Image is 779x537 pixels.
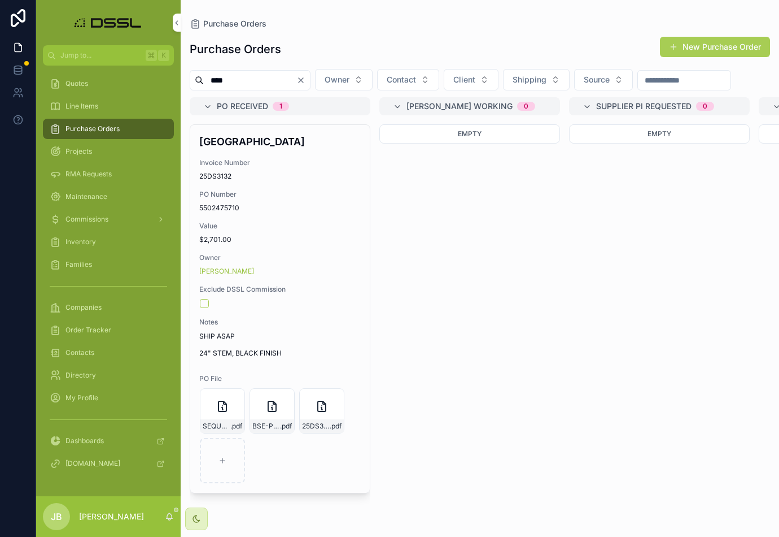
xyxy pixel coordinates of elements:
a: Inventory [43,232,174,252]
a: Line Items [43,96,174,116]
button: Select Button [574,69,633,90]
span: Purchase Orders [203,18,266,29]
span: Value [199,222,361,231]
div: 0 [524,102,528,111]
span: .pdf [230,422,242,431]
a: Purchase Orders [190,18,266,29]
p: 24" STEM, BLACK FINISH [199,348,361,358]
span: Shipping [513,74,546,85]
a: Dashboards [43,431,174,451]
span: Maintenance [65,192,107,201]
a: [PERSON_NAME] [199,267,254,276]
span: Empty [458,129,482,138]
span: Directory [65,371,96,380]
span: Purchase Orders [65,124,120,133]
span: RMA Requests [65,170,112,179]
button: Select Button [503,69,570,90]
button: Jump to...K [43,45,174,66]
span: SEQUEL-MOBILE,-AL-PO#-5502475710-(DSSL) [203,422,230,431]
a: Order Tracker [43,320,174,340]
span: Line Items [65,102,98,111]
a: My Profile [43,388,174,408]
a: Quotes [43,73,174,94]
button: Clear [296,76,310,85]
button: New Purchase Order [660,37,770,57]
span: [PERSON_NAME] Working [406,101,513,112]
button: Select Button [377,69,439,90]
span: 25DS3132-PACKING-SLIP [302,422,330,431]
span: 5502475710 [199,203,361,213]
span: K [159,51,168,60]
span: Owner [199,253,361,262]
span: 25DS3132 [199,172,361,181]
span: Quotes [65,79,88,88]
span: Jump to... [60,51,141,60]
a: [GEOGRAPHIC_DATA]Invoice Number25DS3132PO Number5502475710Value$2,701.00Owner[PERSON_NAME]Exclude... [190,124,370,493]
span: .pdf [330,422,342,431]
span: Owner [325,74,349,85]
span: Notes [199,318,361,327]
div: scrollable content [36,66,181,488]
div: 0 [703,102,707,111]
button: Select Button [315,69,373,90]
span: Empty [647,129,671,138]
button: Select Button [444,69,498,90]
a: Families [43,254,174,275]
h1: Purchase Orders [190,41,281,57]
a: Maintenance [43,187,174,207]
span: Contacts [65,348,94,357]
span: $2,701.00 [199,235,361,244]
a: Purchase Orders [43,119,174,139]
span: Inventory [65,237,96,246]
span: PO File [199,374,361,383]
a: Commissions [43,209,174,229]
span: Companies [65,303,102,312]
p: SHIP ASAP [199,331,361,341]
a: Companies [43,297,174,318]
span: Families [65,260,92,269]
span: [DOMAIN_NAME] [65,459,120,468]
span: BSE-Purchase-Order-5502475710 [252,422,280,431]
span: My Profile [65,393,98,402]
span: Client [453,74,475,85]
span: Supplier PI Requested [596,101,692,112]
a: RMA Requests [43,164,174,184]
span: Invoice Number [199,158,361,167]
span: Exclude DSSL Commission [199,285,361,294]
span: Contact [387,74,416,85]
span: Projects [65,147,92,156]
span: PO Number [199,190,361,199]
span: JB [51,510,62,523]
span: Dashboards [65,436,104,445]
span: PO Received [217,101,268,112]
p: [PERSON_NAME] [79,511,144,522]
a: Directory [43,365,174,386]
span: Source [584,74,610,85]
img: App logo [71,14,146,32]
a: Contacts [43,343,174,363]
span: Commissions [65,215,108,224]
span: Order Tracker [65,326,111,335]
a: [DOMAIN_NAME] [43,453,174,474]
a: Projects [43,141,174,162]
h4: [GEOGRAPHIC_DATA] [199,134,361,149]
div: 1 [279,102,282,111]
span: .pdf [280,422,292,431]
